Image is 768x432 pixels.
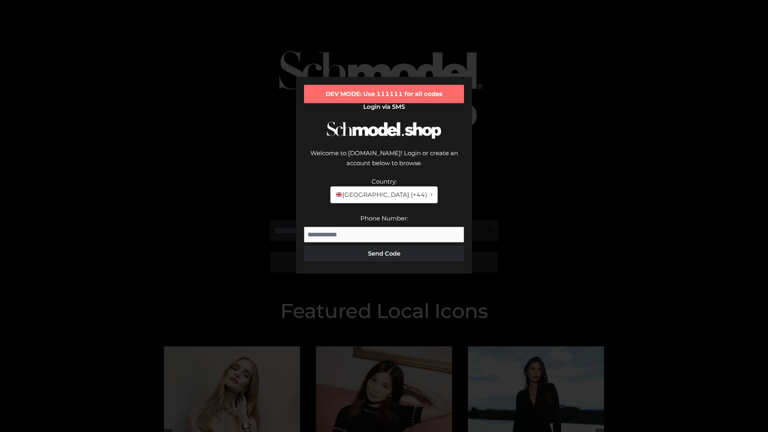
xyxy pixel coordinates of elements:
button: Send Code [304,246,464,262]
label: Phone Number: [360,214,408,222]
span: [GEOGRAPHIC_DATA] (+44) [335,190,427,200]
h2: Login via SMS [304,103,464,110]
img: 🇬🇧 [336,192,342,198]
label: Country: [372,178,397,185]
div: DEV MODE: Use 111111 for all codes [304,85,464,103]
div: Welcome to [DOMAIN_NAME]! Login or create an account below to browse. [304,148,464,176]
img: Schmodel Logo [324,114,444,146]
